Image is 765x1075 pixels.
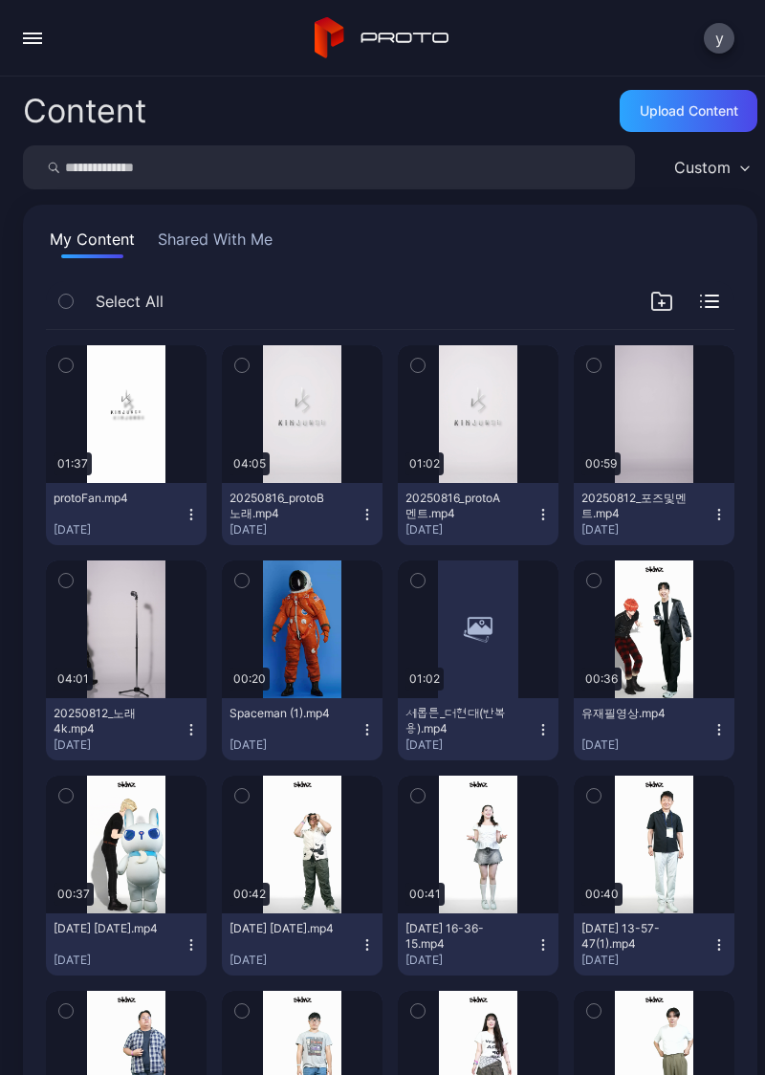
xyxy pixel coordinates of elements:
button: Upload Content [620,90,757,132]
button: Custom [665,145,757,189]
div: protoFan.mp4 [54,491,159,506]
button: Spaceman (1).mp4[DATE] [222,698,382,760]
div: 2025-07-26 17-08-24.mp4 [229,921,335,936]
button: [DATE] [DATE].mp4[DATE] [46,913,207,976]
div: [DATE] [54,953,184,968]
div: [DATE] [405,522,535,537]
div: 20250816_protoB노래.mp4 [229,491,335,521]
div: 20250812_포즈및멘트.mp4 [581,491,687,521]
div: [DATE] [229,737,360,753]
div: Custom [674,158,731,177]
div: [DATE] [229,522,360,537]
div: Upload Content [640,103,738,119]
div: 2025-07-26 13-57-47(1).mp4 [581,921,687,952]
button: My Content [46,228,139,258]
button: 20250812_포즈및멘트.mp4[DATE] [574,483,734,545]
div: [DATE] [229,953,360,968]
div: 2025-07-26 16-36-15.mp4 [405,921,511,952]
div: [DATE] [581,522,711,537]
button: [DATE] 13-57-47(1).mp4[DATE] [574,913,734,976]
button: protoFan.mp4[DATE] [46,483,207,545]
div: [DATE] [405,953,535,968]
div: [DATE] [581,737,711,753]
div: 20250812_노래4k.mp4 [54,706,159,736]
div: [DATE] [54,737,184,753]
div: Spaceman (1).mp4 [229,706,335,721]
button: 유재필영상.mp4[DATE] [574,698,734,760]
span: Select All [96,290,164,313]
div: [DATE] [405,737,535,753]
button: 20250816_protoA멘트.mp4[DATE] [398,483,558,545]
div: 20250816_protoA멘트.mp4 [405,491,511,521]
button: 20250816_protoB노래.mp4[DATE] [222,483,382,545]
button: Shared With Me [154,228,276,258]
button: [DATE] [DATE].mp4[DATE] [222,913,382,976]
div: 세롭튼_더현대(반복용).mp4 [405,706,511,736]
div: 2025-07-27 11-27-32.mp4 [54,921,159,936]
button: 세롭튼_더현대(반복용).mp4[DATE] [398,698,558,760]
button: y [704,23,734,54]
div: 유재필영상.mp4 [581,706,687,721]
button: 20250812_노래4k.mp4[DATE] [46,698,207,760]
button: [DATE] 16-36-15.mp4[DATE] [398,913,558,976]
div: Content [23,95,146,127]
div: [DATE] [54,522,184,537]
div: [DATE] [581,953,711,968]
